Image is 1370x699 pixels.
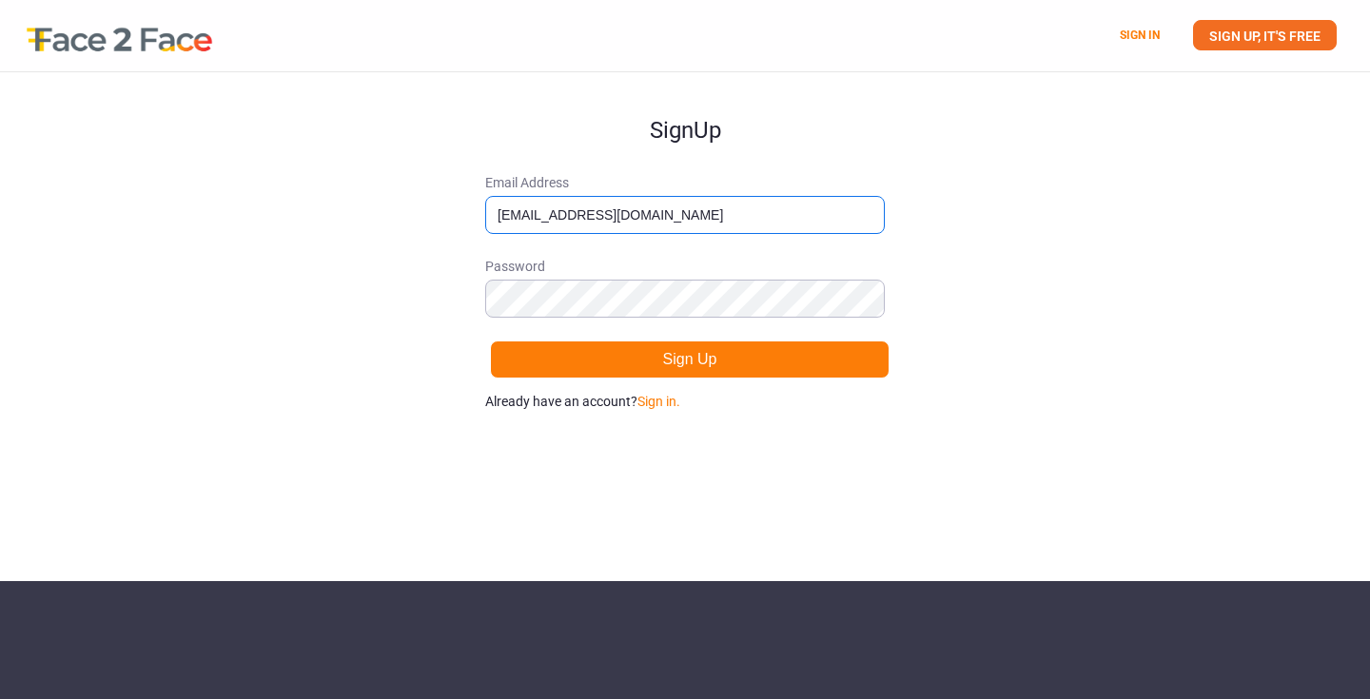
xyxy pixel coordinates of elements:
[490,340,890,379] button: Sign Up
[485,72,885,143] h1: Sign Up
[485,196,885,234] input: Email Address
[485,392,885,411] p: Already have an account?
[485,280,885,318] input: Password
[485,257,885,276] span: Password
[1120,29,1160,42] a: SIGN IN
[637,394,680,409] a: Sign in.
[485,173,885,192] span: Email Address
[1193,20,1337,50] a: SIGN UP, IT'S FREE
